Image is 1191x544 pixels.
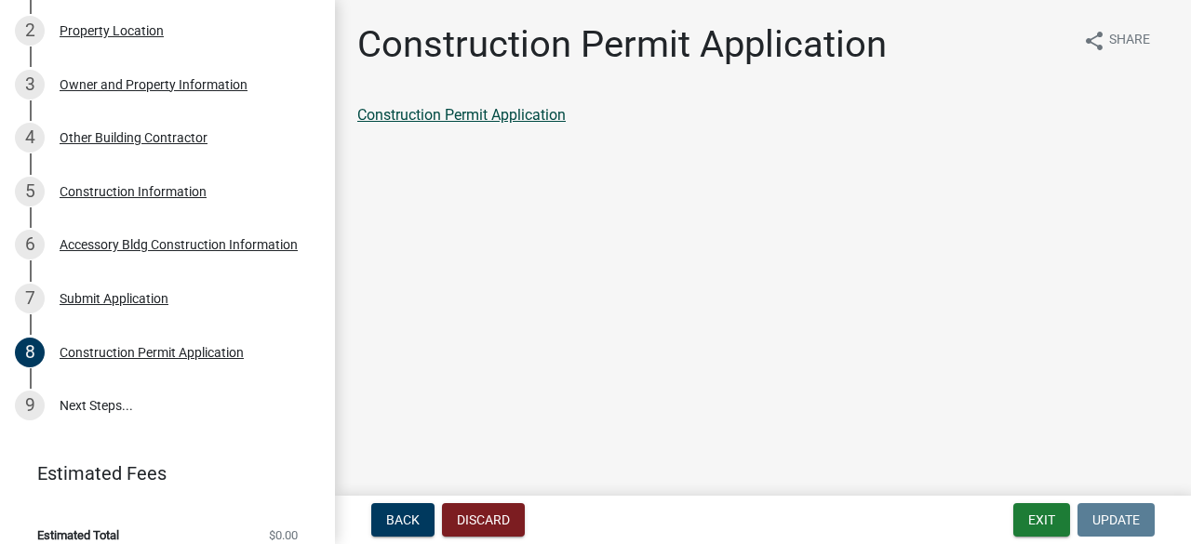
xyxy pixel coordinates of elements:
div: Submit Application [60,292,168,305]
div: 9 [15,391,45,420]
div: Construction Permit Application [60,346,244,359]
button: Exit [1013,503,1070,537]
button: Update [1077,503,1155,537]
div: Property Location [60,24,164,37]
div: Accessory Bldg Construction Information [60,238,298,251]
div: Other Building Contractor [60,131,207,144]
div: 3 [15,70,45,100]
a: Construction Permit Application [357,106,566,124]
span: Update [1092,512,1140,527]
i: share [1083,30,1105,52]
div: Owner and Property Information [60,78,248,91]
span: Back [386,512,420,527]
div: 8 [15,338,45,367]
button: shareShare [1068,22,1165,59]
div: 4 [15,123,45,153]
div: 5 [15,177,45,206]
a: Estimated Fees [15,455,305,492]
button: Back [371,503,435,537]
span: Share [1109,30,1150,52]
span: $0.00 [269,529,298,541]
span: Estimated Total [37,529,119,541]
h1: Construction Permit Application [357,22,887,67]
button: Discard [442,503,525,537]
div: 6 [15,230,45,259]
div: 2 [15,16,45,46]
div: Construction Information [60,185,207,198]
div: 7 [15,284,45,313]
